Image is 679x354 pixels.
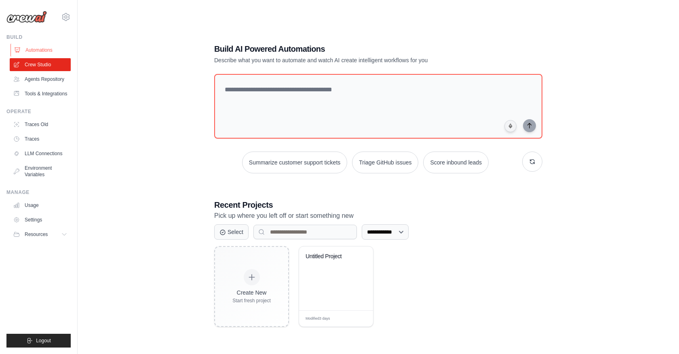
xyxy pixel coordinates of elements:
[10,118,71,131] a: Traces Old
[10,87,71,100] a: Tools & Integrations
[10,162,71,181] a: Environment Variables
[6,108,71,115] div: Operate
[10,147,71,160] a: LLM Connections
[10,58,71,71] a: Crew Studio
[214,211,542,221] p: Pick up where you left off or start something new
[354,316,361,322] span: Edit
[6,189,71,196] div: Manage
[522,152,542,172] button: Get new suggestions
[6,334,71,348] button: Logout
[10,213,71,226] a: Settings
[232,289,271,297] div: Create New
[25,231,48,238] span: Resources
[306,253,354,260] div: Untitled Project
[214,224,249,240] button: Select
[6,34,71,40] div: Build
[504,120,517,132] button: Click to speak your automation idea
[10,133,71,145] a: Traces
[10,73,71,86] a: Agents Repository
[232,297,271,304] div: Start fresh project
[214,43,486,55] h1: Build AI Powered Automations
[423,152,489,173] button: Score inbound leads
[242,152,347,173] button: Summarize customer support tickets
[214,199,542,211] h3: Recent Projects
[214,56,486,64] p: Describe what you want to automate and watch AI create intelligent workflows for you
[10,228,71,241] button: Resources
[11,44,72,57] a: Automations
[306,316,330,322] span: Modified 3 days
[36,337,51,344] span: Logout
[352,152,418,173] button: Triage GitHub issues
[6,11,47,23] img: Logo
[10,199,71,212] a: Usage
